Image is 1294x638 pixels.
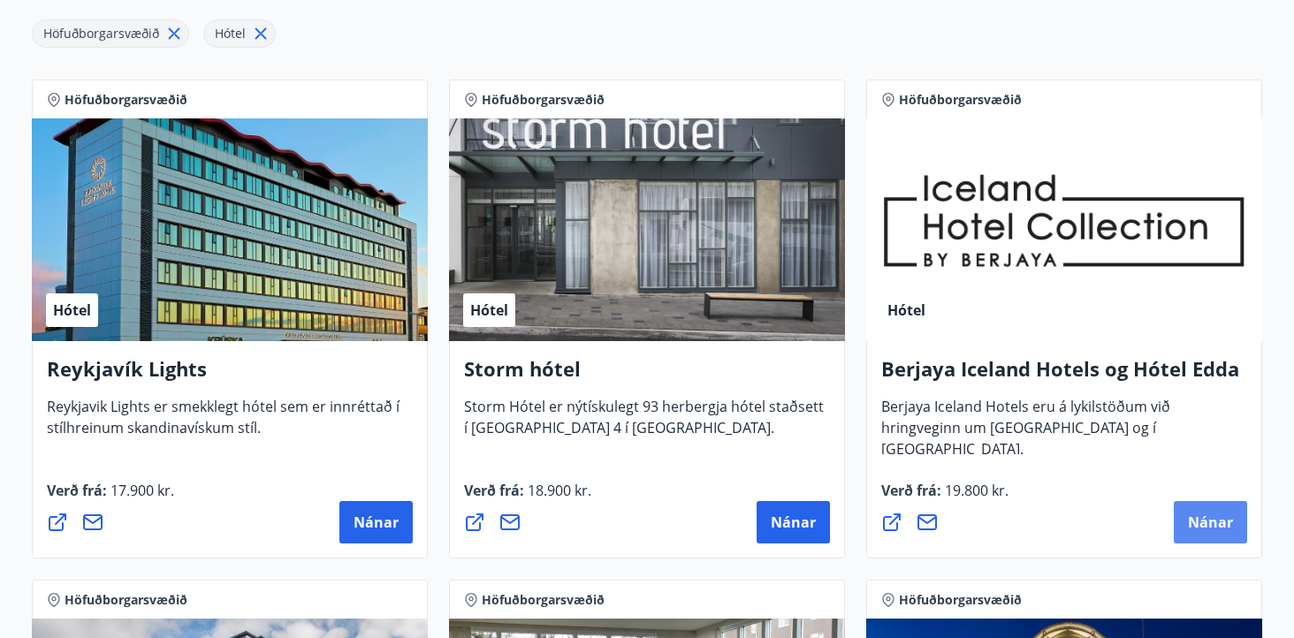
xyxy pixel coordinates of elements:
h4: Berjaya Iceland Hotels og Hótel Edda [881,355,1247,396]
span: 17.900 kr. [107,481,174,500]
span: Verð frá : [881,481,1009,514]
button: Nánar [339,501,413,543]
span: Hótel [53,300,91,320]
span: Hótel [470,300,508,320]
div: Höfuðborgarsvæðið [32,19,189,48]
span: Storm Hótel er nýtískulegt 93 herbergja hótel staðsett í [GEOGRAPHIC_DATA] 4 í [GEOGRAPHIC_DATA]. [464,397,824,452]
span: Hótel [215,25,246,42]
span: Nánar [354,513,399,532]
h4: Reykjavík Lights [47,355,413,396]
span: Höfuðborgarsvæðið [482,591,605,609]
span: Höfuðborgarsvæðið [482,91,605,109]
h4: Storm hótel [464,355,830,396]
span: Höfuðborgarsvæðið [65,91,187,109]
span: 19.800 kr. [941,481,1009,500]
span: Nánar [1188,513,1233,532]
span: Höfuðborgarsvæðið [899,591,1022,609]
span: Verð frá : [47,481,174,514]
span: 18.900 kr. [524,481,591,500]
span: Berjaya Iceland Hotels eru á lykilstöðum við hringveginn um [GEOGRAPHIC_DATA] og í [GEOGRAPHIC_DA... [881,397,1170,473]
span: Hótel [887,300,925,320]
span: Höfuðborgarsvæðið [43,25,159,42]
span: Höfuðborgarsvæðið [65,591,187,609]
span: Verð frá : [464,481,591,514]
span: Höfuðborgarsvæðið [899,91,1022,109]
span: Reykjavik Lights er smekklegt hótel sem er innréttað í stílhreinum skandinavískum stíl. [47,397,400,452]
div: Hótel [203,19,276,48]
span: Nánar [771,513,816,532]
button: Nánar [757,501,830,543]
button: Nánar [1174,501,1247,543]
